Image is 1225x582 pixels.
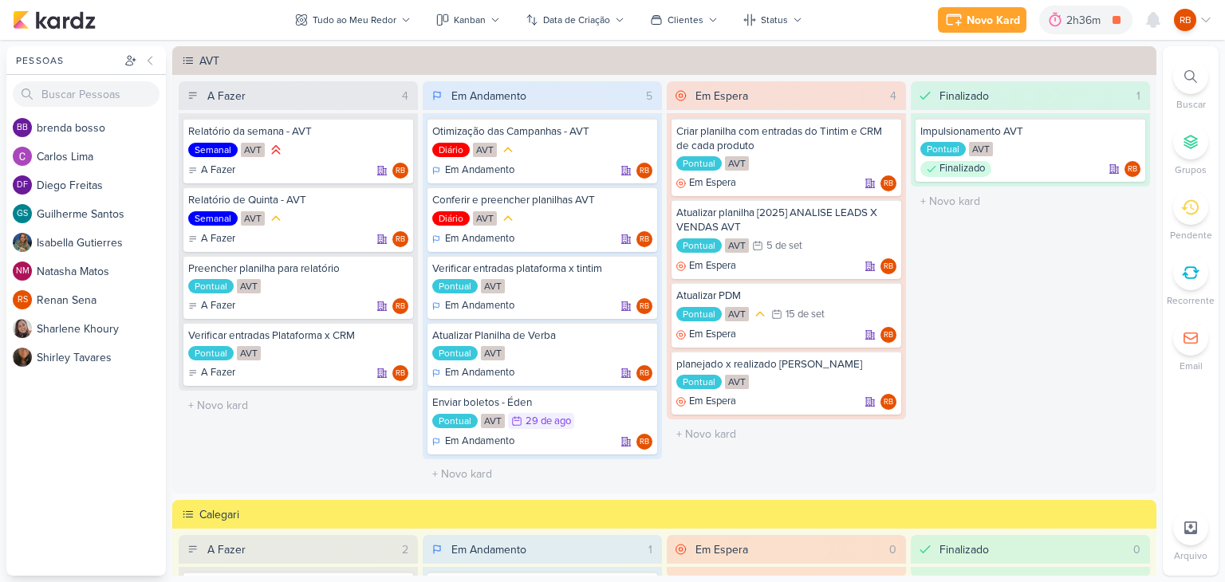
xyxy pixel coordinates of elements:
[939,541,989,558] div: Finalizado
[880,175,896,191] div: Responsável: Rogerio Bispo
[636,231,652,247] div: Responsável: Rogerio Bispo
[880,258,896,274] div: Responsável: Rogerio Bispo
[640,438,649,446] p: RB
[188,262,408,276] div: Preencher planilha para relatório
[969,142,993,156] div: AVT
[13,175,32,195] div: Diego Freitas
[1180,13,1192,27] p: RB
[13,262,32,281] div: Natasha Matos
[689,175,736,191] p: Em Espera
[676,327,736,343] div: Em Espera
[883,541,903,558] div: 0
[396,541,415,558] div: 2
[432,279,478,293] div: Pontual
[13,53,121,68] div: Pessoas
[432,231,514,247] div: Em Andamento
[1175,163,1207,177] p: Grupos
[188,231,235,247] div: A Fazer
[188,298,235,314] div: A Fazer
[207,88,246,104] div: A Fazer
[695,541,748,558] div: Em Espera
[884,332,893,340] p: RB
[13,204,32,223] div: Guilherme Santos
[13,233,32,252] img: Isabella Gutierres
[237,346,261,360] div: AVT
[396,303,405,311] p: RB
[884,399,893,407] p: RB
[37,292,166,309] div: R e n a n S e n a
[676,258,736,274] div: Em Espera
[1163,59,1219,112] li: Ctrl + F
[17,124,28,132] p: bb
[939,161,985,177] p: Finalizado
[432,143,470,157] div: Diário
[1128,166,1137,174] p: RB
[725,375,749,389] div: AVT
[188,365,235,381] div: A Fazer
[432,365,514,381] div: Em Andamento
[13,81,160,107] input: Buscar Pessoas
[786,309,825,320] div: 15 de set
[880,327,896,343] div: Rogerio Bispo
[1127,541,1147,558] div: 0
[188,346,234,360] div: Pontual
[1170,228,1212,242] p: Pendente
[636,163,652,179] div: Rogerio Bispo
[1125,161,1140,177] div: Responsável: Rogerio Bispo
[445,231,514,247] p: Em Andamento
[37,349,166,366] div: S h i r l e y T a v a r e s
[914,190,1147,213] input: + Novo kard
[37,120,166,136] div: b r e n d a b o s s o
[17,181,28,190] p: DF
[1130,88,1147,104] div: 1
[676,206,896,234] div: Atualizar planilha [2025] ANALISE LEADS X VENDAS AVT
[636,231,652,247] div: Rogerio Bispo
[241,143,265,157] div: AVT
[392,231,408,247] div: Responsável: Rogerio Bispo
[426,462,659,486] input: + Novo kard
[445,365,514,381] p: Em Andamento
[432,434,514,450] div: Em Andamento
[396,236,405,244] p: RB
[676,238,722,253] div: Pontual
[13,118,32,137] div: brenda bosso
[1176,97,1206,112] p: Buscar
[880,394,896,410] div: Responsável: Rogerio Bispo
[689,327,736,343] p: Em Espera
[392,163,408,179] div: Responsável: Rogerio Bispo
[188,279,234,293] div: Pontual
[188,193,408,207] div: Relatório de Quinta - AVT
[396,88,415,104] div: 4
[188,328,408,343] div: Verificar entradas Plataforma x CRM
[396,167,405,175] p: RB
[967,12,1020,29] div: Novo Kard
[481,414,505,428] div: AVT
[392,365,408,381] div: Rogerio Bispo
[676,375,722,389] div: Pontual
[432,414,478,428] div: Pontual
[920,124,1140,139] div: Impulsionamento AVT
[237,279,261,293] div: AVT
[182,394,415,417] input: + Novo kard
[13,147,32,166] img: Carlos Lima
[725,156,749,171] div: AVT
[880,327,896,343] div: Responsável: Rogerio Bispo
[16,267,30,276] p: NM
[37,263,166,280] div: N a t a s h a M a t o s
[432,346,478,360] div: Pontual
[37,206,166,222] div: G u i l h e r m e S a n t o s
[445,434,514,450] p: Em Andamento
[939,88,989,104] div: Finalizado
[445,163,514,179] p: Em Andamento
[676,124,896,153] div: Criar planilha com entradas do Tintim e CRM de cada produto
[676,156,722,171] div: Pontual
[640,88,659,104] div: 5
[188,211,238,226] div: Semanal
[725,238,749,253] div: AVT
[689,258,736,274] p: Em Espera
[432,298,514,314] div: Em Andamento
[636,298,652,314] div: Responsável: Rogerio Bispo
[1174,9,1196,31] div: Rogerio Bispo
[676,357,896,372] div: planejado x realizado Éden
[392,163,408,179] div: Rogerio Bispo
